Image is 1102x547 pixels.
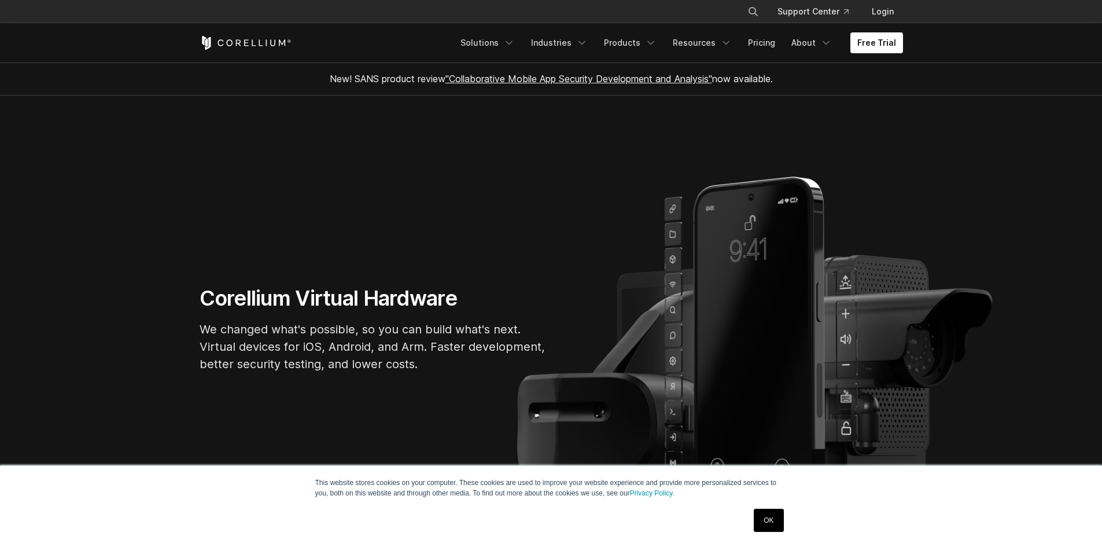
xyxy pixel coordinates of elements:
[454,32,903,53] div: Navigation Menu
[743,1,764,22] button: Search
[330,73,773,85] span: New! SANS product review now available.
[863,1,903,22] a: Login
[630,489,675,497] a: Privacy Policy.
[666,32,739,53] a: Resources
[850,32,903,53] a: Free Trial
[784,32,839,53] a: About
[200,36,292,50] a: Corellium Home
[597,32,664,53] a: Products
[741,32,782,53] a: Pricing
[454,32,522,53] a: Solutions
[734,1,903,22] div: Navigation Menu
[200,321,547,373] p: We changed what's possible, so you can build what's next. Virtual devices for iOS, Android, and A...
[524,32,595,53] a: Industries
[315,478,787,498] p: This website stores cookies on your computer. These cookies are used to improve your website expe...
[754,509,783,532] a: OK
[200,285,547,311] h1: Corellium Virtual Hardware
[768,1,858,22] a: Support Center
[445,73,712,85] a: "Collaborative Mobile App Security Development and Analysis"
